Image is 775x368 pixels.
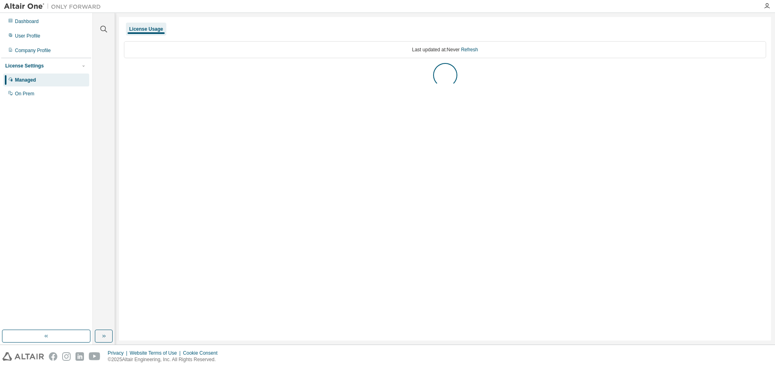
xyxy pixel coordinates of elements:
img: facebook.svg [49,352,57,361]
div: License Usage [129,26,163,32]
div: Dashboard [15,18,39,25]
p: © 2025 Altair Engineering, Inc. All Rights Reserved. [108,356,222,363]
div: Cookie Consent [183,350,222,356]
div: User Profile [15,33,40,39]
div: Company Profile [15,47,51,54]
img: Altair One [4,2,105,11]
div: Managed [15,77,36,83]
div: Last updated at: Never [124,41,766,58]
img: linkedin.svg [75,352,84,361]
a: Refresh [461,47,478,53]
div: Website Terms of Use [130,350,183,356]
div: Privacy [108,350,130,356]
div: On Prem [15,90,34,97]
img: youtube.svg [89,352,101,361]
img: altair_logo.svg [2,352,44,361]
img: instagram.svg [62,352,71,361]
div: License Settings [5,63,44,69]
